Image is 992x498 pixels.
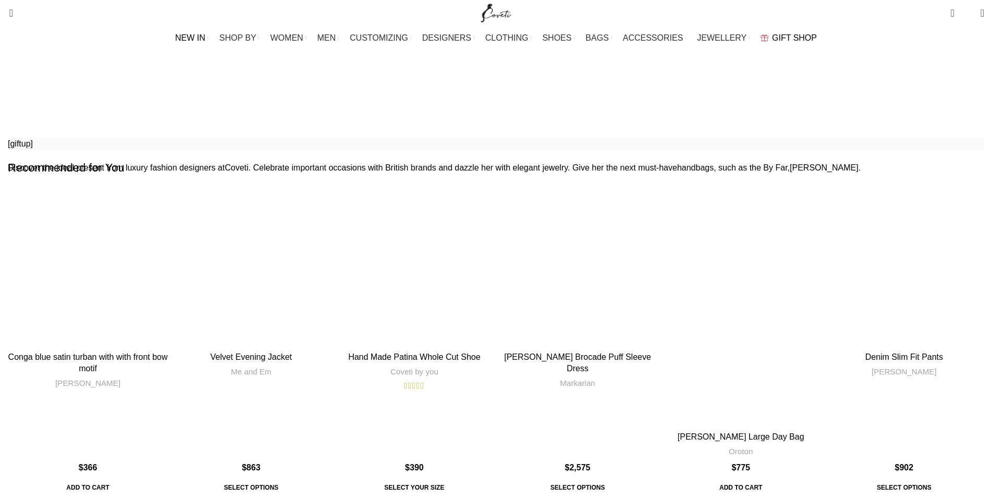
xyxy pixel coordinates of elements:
[333,187,496,497] div: 3 / 20
[422,33,471,43] span: DESIGNERS
[951,5,959,13] span: 0
[3,28,989,48] div: Main navigation
[79,463,83,472] span: $
[175,33,205,43] span: NEW IN
[448,60,544,88] h1: Gift Shop
[79,463,97,472] bdi: 366
[494,93,531,106] span: Gift Shop
[317,28,339,48] a: MEN
[55,378,120,388] a: [PERSON_NAME]
[565,463,570,472] span: $
[377,478,451,497] a: SELECT YOUR SIZE
[334,187,494,347] a: Hand Made Patina Whole Cut Shoe
[171,187,331,347] a: Velvet Evening Jacket
[271,28,307,48] a: WOMEN
[824,187,984,347] a: Denim Slim Fit Pants
[479,8,513,17] a: Site logo
[772,33,817,43] span: GIFT SHOP
[623,33,683,43] span: ACCESSORIES
[731,463,736,472] span: $
[242,463,247,472] span: $
[659,187,823,497] div: 5 / 20
[219,33,256,43] span: SHOP BY
[731,463,750,472] bdi: 775
[59,478,116,497] a: Add to cart: “Conga blue satin turban with with front bow motif”
[59,478,116,497] span: Add to cart
[496,187,659,497] div: 4 / 20
[216,478,286,497] a: Select options for “Velvet Evening Jacket”
[661,187,821,427] a: Etta Large Day Bag
[712,478,769,497] a: Add to cart: “Etta Large Day Bag”
[350,28,412,48] a: CUSTOMIZING
[761,28,817,48] a: GIFT SHOP
[895,463,900,472] span: $
[175,28,209,48] a: NEW IN
[8,137,984,151] p: [giftup]
[405,463,424,472] bdi: 390
[964,10,972,18] span: 0
[210,353,292,361] a: Velvet Evening Jacket
[869,478,939,497] a: Select options for “Denim Slim Fit Pants”
[872,366,937,377] a: [PERSON_NAME]
[485,28,532,48] a: CLOTHING
[697,33,746,43] span: JEWELLERY
[504,353,651,373] a: [PERSON_NAME] Brocade Puff Sleeve Dress
[945,3,959,23] a: 0
[404,382,424,390] div: Rated 4.76 out of 5
[761,34,768,41] img: GiftBag
[712,478,769,497] span: Add to cart
[390,366,438,377] a: Coveti by you
[422,28,475,48] a: DESIGNERS
[169,187,333,497] div: 2 / 20
[216,478,286,497] span: Select options
[585,33,608,43] span: BAGS
[350,33,408,43] span: CUSTOMIZING
[543,478,613,497] span: Select options
[543,478,613,497] a: Select options for “Yvette Ivory Brocade Puff Sleeve Dress”
[869,478,939,497] span: Select options
[485,33,529,43] span: CLOTHING
[8,187,168,347] a: Conga blue satin turban with with front bow motif
[219,28,260,48] a: SHOP BY
[895,463,914,472] bdi: 902
[542,33,571,43] span: SHOES
[623,28,687,48] a: ACCESSORIES
[697,28,750,48] a: JEWELLERY
[405,463,410,472] span: $
[8,160,125,176] span: Recommended for You
[823,187,986,497] div: 6 / 20
[6,187,169,497] div: 1 / 20
[461,95,483,104] a: Home
[3,3,13,23] a: Search
[962,3,973,23] div: My Wishlist
[729,446,753,457] a: Oroton
[271,33,303,43] span: WOMEN
[497,187,657,347] a: Yvette Ivory Brocade Puff Sleeve Dress
[865,353,943,361] a: Denim Slim Fit Pants
[560,378,595,388] a: Markarian
[678,432,804,441] a: [PERSON_NAME] Large Day Bag
[542,28,575,48] a: SHOES
[242,463,261,472] bdi: 863
[317,33,336,43] span: MEN
[585,28,612,48] a: BAGS
[404,382,423,390] span: Rated out of 5
[348,353,480,361] a: Hand Made Patina Whole Cut Shoe
[8,353,168,373] a: Conga blue satin turban with with front bow motif
[565,463,591,472] bdi: 2,575
[231,366,272,377] a: Me and Em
